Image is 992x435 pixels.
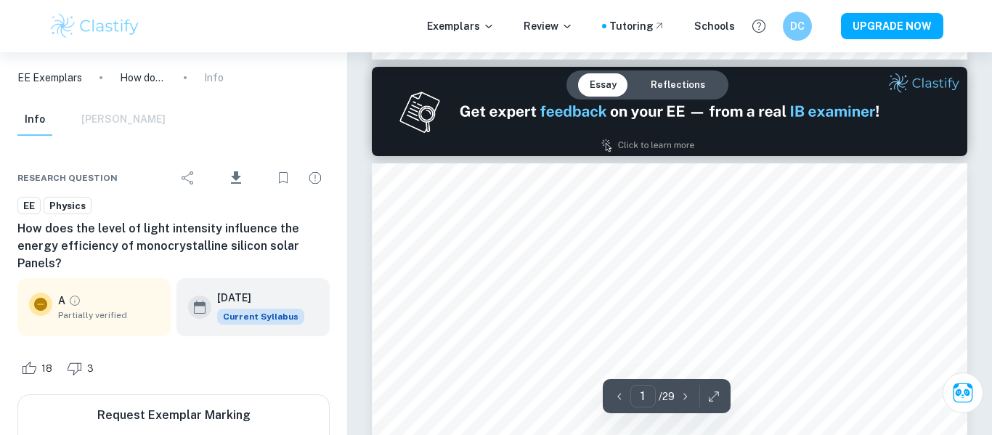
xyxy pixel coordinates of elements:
img: Ad [372,67,967,156]
button: Info [17,104,52,136]
h6: DC [789,18,806,34]
p: Info [204,70,224,86]
div: This exemplar is based on the current syllabus. Feel free to refer to it for inspiration/ideas wh... [217,309,304,325]
img: Clastify logo [49,12,141,41]
div: Like [17,357,60,380]
div: Share [174,163,203,192]
span: Physics [44,199,91,214]
span: Current Syllabus [217,309,304,325]
button: Help and Feedback [747,14,771,38]
div: Dislike [63,357,102,380]
a: EE Exemplars [17,70,82,86]
h6: Request Exemplar Marking [97,407,251,424]
h6: [DATE] [217,290,293,306]
p: Exemplars [427,18,495,34]
button: Reflections [639,73,717,97]
span: 18 [33,362,60,376]
a: Grade partially verified [68,294,81,307]
button: Essay [578,73,628,97]
h6: How does the level of light intensity influence the energy efficiency of monocrystalline silicon ... [17,220,330,272]
a: EE [17,197,41,215]
a: Tutoring [609,18,665,34]
span: EE [18,199,40,214]
a: Schools [694,18,735,34]
button: DC [783,12,812,41]
div: Report issue [301,163,330,192]
button: UPGRADE NOW [841,13,943,39]
p: Review [524,18,573,34]
button: Ask Clai [943,373,983,413]
a: Physics [44,197,92,215]
div: Bookmark [269,163,298,192]
p: How does the level of light intensity influence the energy efficiency of monocrystalline silicon ... [120,70,166,86]
p: A [58,293,65,309]
p: / 29 [659,389,675,404]
span: Research question [17,171,118,184]
div: Download [206,159,266,197]
span: 3 [79,362,102,376]
span: Partially verified [58,309,159,322]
